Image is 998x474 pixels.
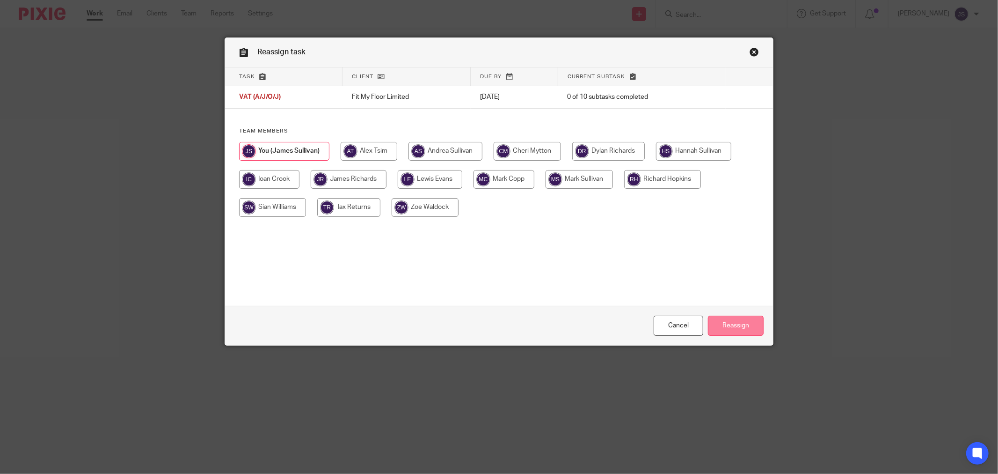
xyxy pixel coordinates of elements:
span: VAT (A/J/O/J) [239,94,281,101]
input: Reassign [708,316,764,336]
span: Reassign task [257,48,306,56]
span: Client [352,74,373,79]
a: Close this dialog window [750,47,759,60]
a: Close this dialog window [654,316,703,336]
span: Current subtask [568,74,625,79]
span: Task [239,74,255,79]
h4: Team members [239,127,759,135]
td: 0 of 10 subtasks completed [558,86,726,109]
p: Fit My Floor Limited [352,92,461,102]
p: [DATE] [480,92,549,102]
span: Due by [480,74,502,79]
